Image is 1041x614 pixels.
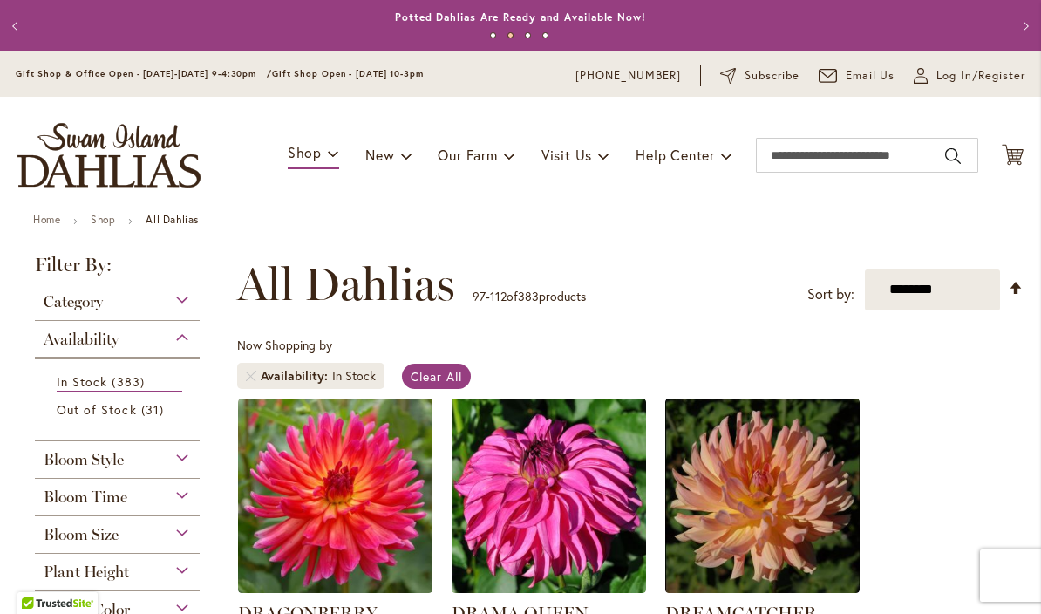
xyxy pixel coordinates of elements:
[745,67,799,85] span: Subscribe
[490,288,507,304] span: 112
[16,68,272,79] span: Gift Shop & Office Open - [DATE]-[DATE] 9-4:30pm /
[452,399,646,593] img: DRAMA QUEEN
[57,400,182,419] a: Out of Stock 31
[261,367,332,385] span: Availability
[44,450,124,469] span: Bloom Style
[237,337,332,353] span: Now Shopping by
[272,68,424,79] span: Gift Shop Open - [DATE] 10-3pm
[473,288,486,304] span: 97
[411,368,462,385] span: Clear All
[91,213,115,226] a: Shop
[636,146,715,164] span: Help Center
[57,372,182,392] a: In Stock 383
[452,580,646,597] a: DRAMA QUEEN
[288,143,322,161] span: Shop
[246,371,256,381] a: Remove Availability In Stock
[507,32,514,38] button: 2 of 4
[665,580,860,597] a: Dreamcatcher
[720,67,799,85] a: Subscribe
[44,525,119,544] span: Bloom Size
[914,67,1025,85] a: Log In/Register
[1006,9,1041,44] button: Next
[33,213,60,226] a: Home
[237,258,455,310] span: All Dahlias
[541,146,592,164] span: Visit Us
[665,399,860,593] img: Dreamcatcher
[141,400,168,419] span: 31
[365,146,394,164] span: New
[525,32,531,38] button: 3 of 4
[44,330,119,349] span: Availability
[395,10,646,24] a: Potted Dahlias Are Ready and Available Now!
[44,292,103,311] span: Category
[112,372,148,391] span: 383
[57,373,107,390] span: In Stock
[575,67,681,85] a: [PHONE_NUMBER]
[542,32,548,38] button: 4 of 4
[13,552,62,601] iframe: Launch Accessibility Center
[332,367,376,385] div: In Stock
[44,488,127,507] span: Bloom Time
[238,399,432,593] img: DRAGONBERRY
[17,256,217,283] strong: Filter By:
[819,67,895,85] a: Email Us
[17,123,201,188] a: store logo
[473,283,586,310] p: - of products
[518,288,539,304] span: 383
[44,563,129,582] span: Plant Height
[402,364,471,389] a: Clear All
[807,278,854,310] label: Sort by:
[146,213,199,226] strong: All Dahlias
[238,580,432,597] a: DRAGONBERRY
[490,32,496,38] button: 1 of 4
[57,401,137,418] span: Out of Stock
[936,67,1025,85] span: Log In/Register
[846,67,895,85] span: Email Us
[438,146,497,164] span: Our Farm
